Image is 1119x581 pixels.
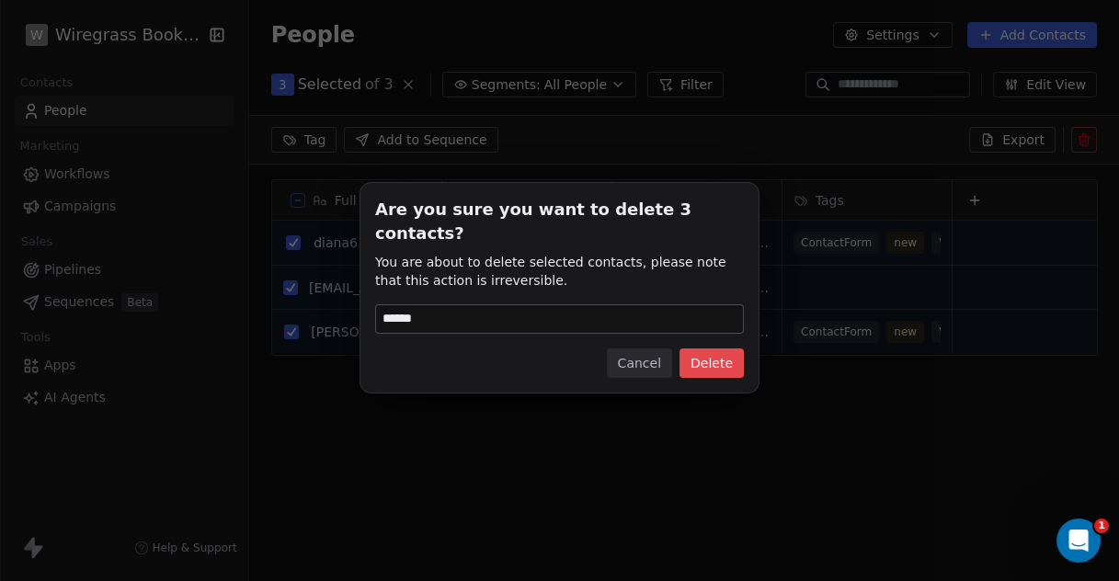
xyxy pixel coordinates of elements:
[607,348,672,378] button: Cancel
[1056,518,1101,563] iframe: Intercom live chat
[1094,518,1109,533] span: 1
[375,198,744,245] span: Are you sure you want to delete 3 contacts?
[679,348,744,378] button: Delete
[375,253,744,290] span: You are about to delete selected contacts, please note that this action is irreversible.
